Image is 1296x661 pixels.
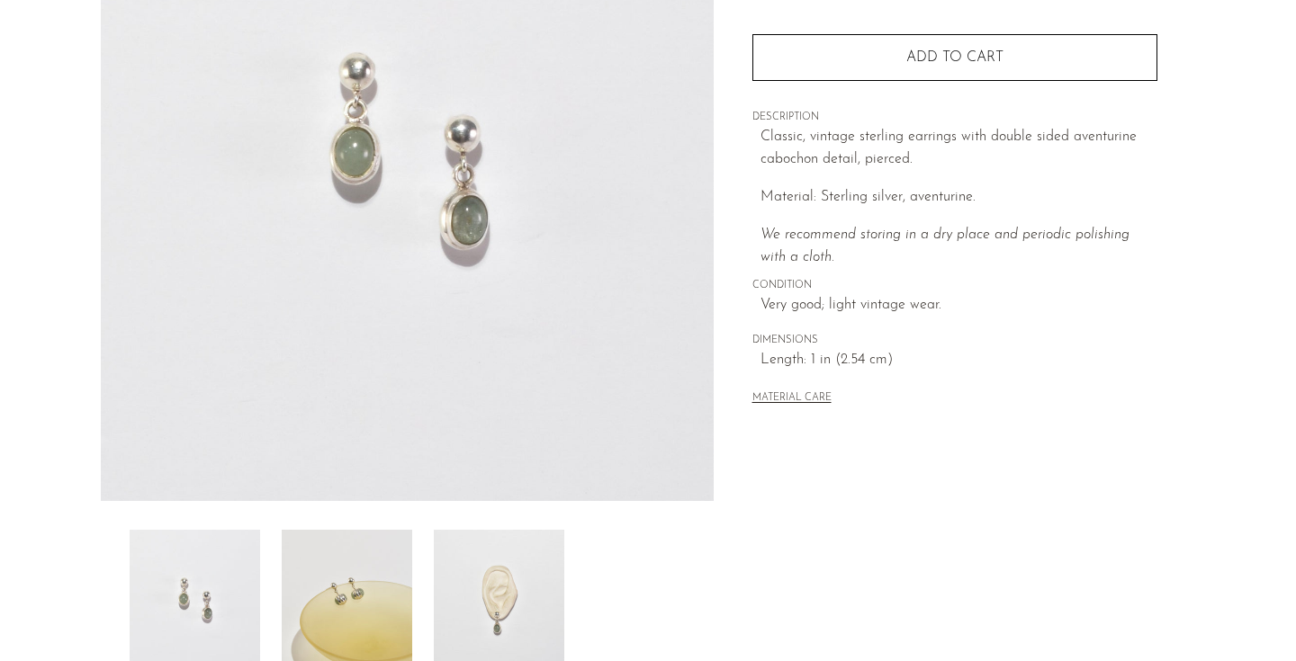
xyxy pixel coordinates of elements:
[760,228,1129,265] i: We recommend storing in a dry place and periodic polishing with a cloth.
[760,294,1157,317] span: Very good; light vintage wear.
[752,278,1157,294] span: CONDITION
[760,349,1157,372] span: Length: 1 in (2.54 cm)
[760,126,1157,172] p: Classic, vintage sterling earrings with double sided aventurine cabochon detail, pierced.
[752,34,1157,81] button: Add to cart
[752,333,1157,349] span: DIMENSIONS
[752,392,832,406] button: MATERIAL CARE
[760,186,1157,210] p: Material: Sterling silver, aventurine.
[906,50,1003,65] span: Add to cart
[752,110,1157,126] span: DESCRIPTION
